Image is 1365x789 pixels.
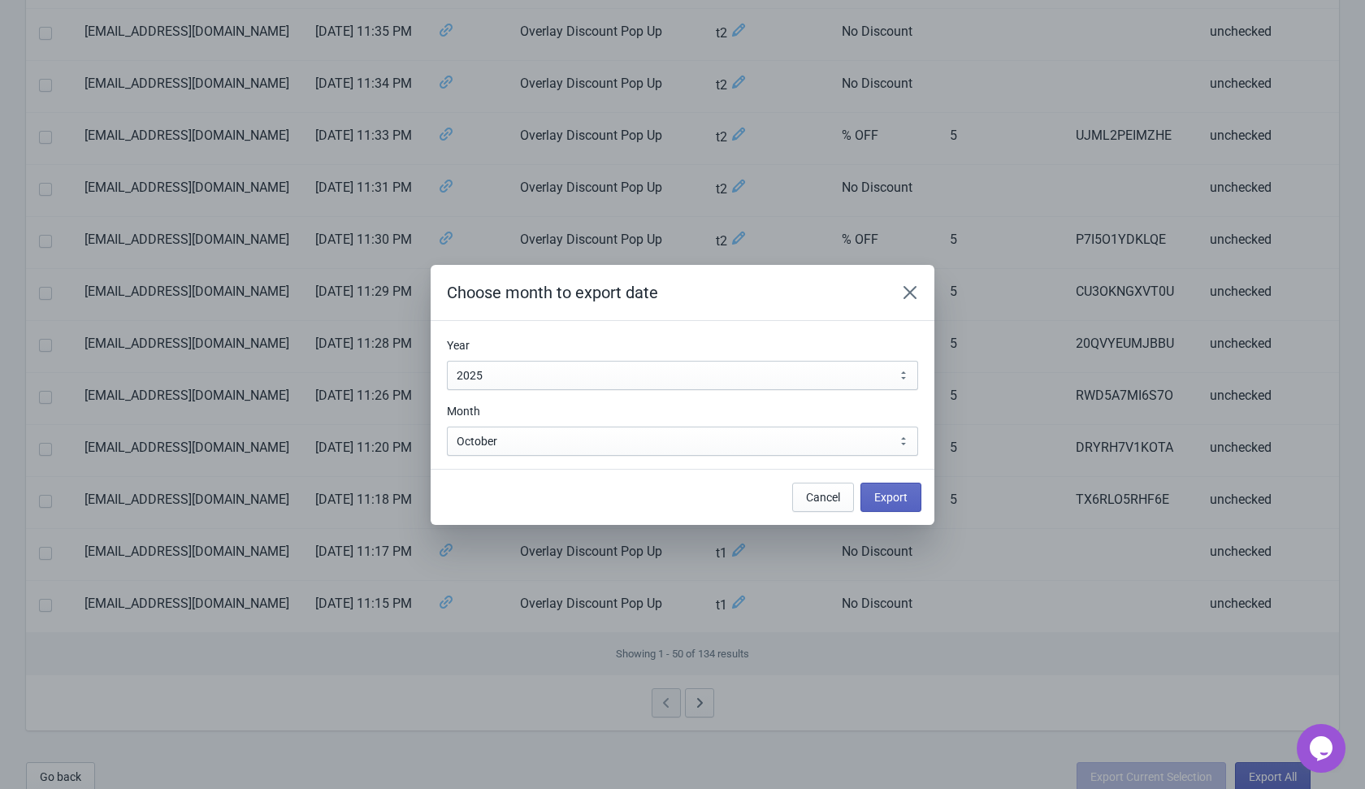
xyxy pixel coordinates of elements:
button: Close [895,278,925,307]
label: Month [447,403,480,419]
iframe: chat widget [1297,724,1349,773]
span: Cancel [806,491,840,504]
label: Year [447,337,470,353]
span: Export [874,491,908,504]
button: Cancel [792,483,854,512]
h2: Choose month to export date [447,281,879,304]
button: Export [860,483,921,512]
